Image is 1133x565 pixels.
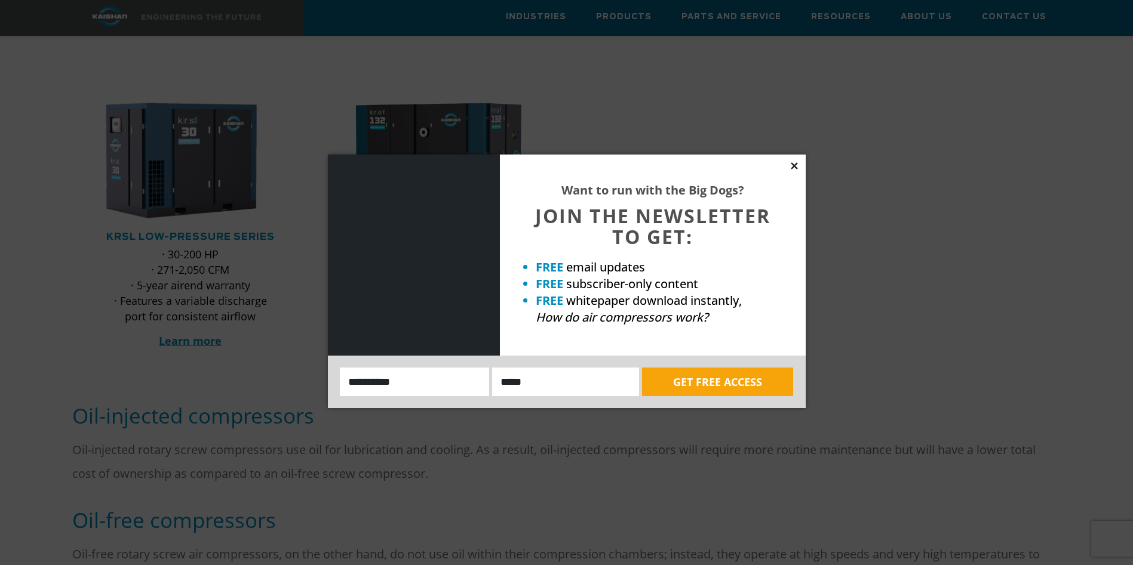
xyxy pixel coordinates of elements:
em: How do air compressors work? [536,309,708,325]
strong: FREE [536,276,563,292]
button: Close [789,160,800,171]
span: JOIN THE NEWSLETTER TO GET: [535,203,770,249]
span: whitepaper download instantly, [566,292,742,308]
strong: FREE [536,259,563,275]
input: Name: [340,368,490,396]
button: GET FREE ACCESS [642,368,793,396]
strong: Want to run with the Big Dogs? [561,182,744,198]
span: email updates [566,259,645,275]
strong: FREE [536,292,563,308]
span: subscriber-only content [566,276,698,292]
input: Email [492,368,639,396]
